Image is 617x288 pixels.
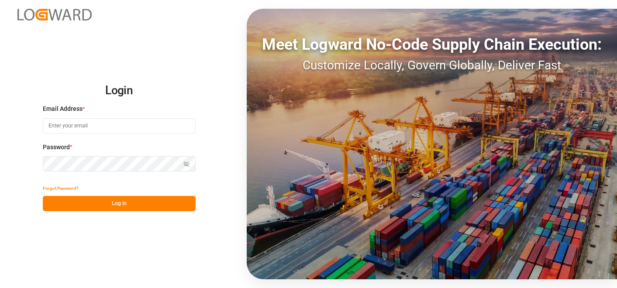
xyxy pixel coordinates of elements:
[247,33,617,56] div: Meet Logward No-Code Supply Chain Execution:
[17,9,92,21] img: Logward_new_orange.png
[43,196,196,211] button: Log In
[43,77,196,105] h2: Login
[43,118,196,134] input: Enter your email
[43,143,70,152] span: Password
[247,56,617,75] div: Customize Locally, Govern Globally, Deliver Fast
[43,104,83,113] span: Email Address
[43,181,79,196] button: Forgot Password?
